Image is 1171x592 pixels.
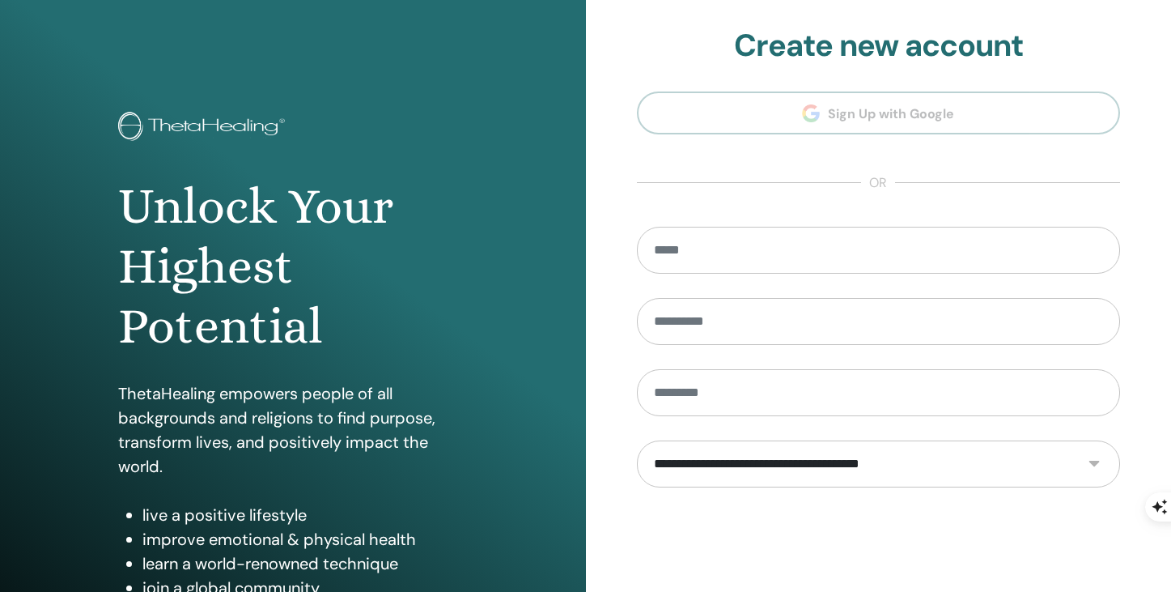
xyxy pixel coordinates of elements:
h1: Unlock Your Highest Potential [118,177,468,357]
li: improve emotional & physical health [142,527,468,552]
li: live a positive lifestyle [142,503,468,527]
span: or [861,173,895,193]
p: ThetaHealing empowers people of all backgrounds and religions to find purpose, transform lives, a... [118,381,468,479]
h2: Create new account [637,28,1121,65]
iframe: reCAPTCHA [755,512,1001,575]
li: learn a world-renowned technique [142,552,468,576]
